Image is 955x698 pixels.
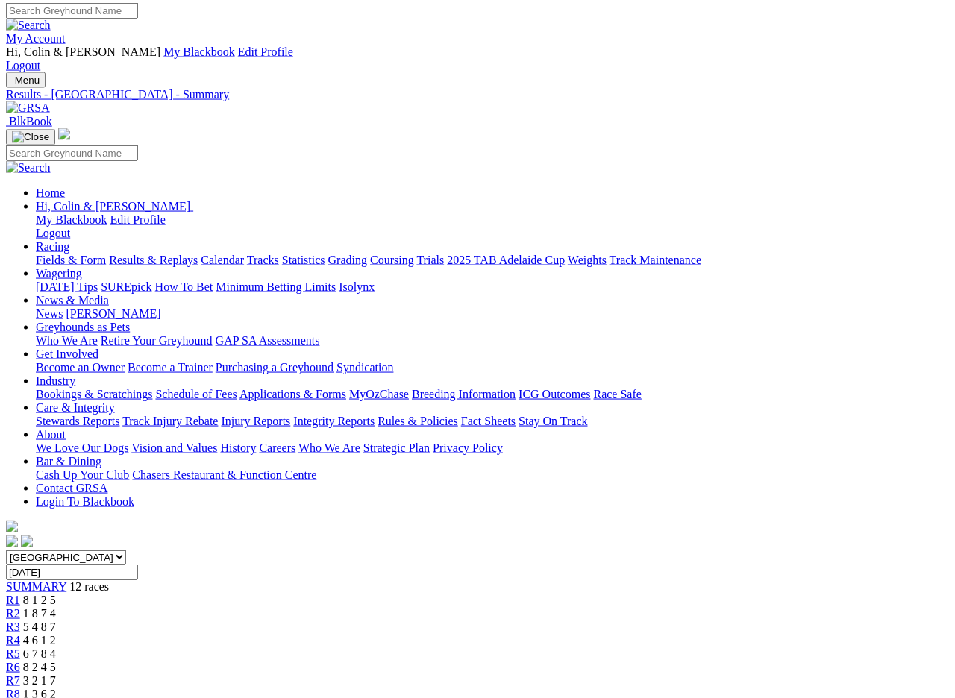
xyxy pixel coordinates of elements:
a: R3 [6,620,20,633]
a: Who We Are [298,441,360,454]
a: Greyhounds as Pets [36,321,130,333]
div: Industry [36,388,949,401]
span: Menu [15,75,40,86]
a: Industry [36,374,75,387]
a: Vision and Values [131,441,217,454]
a: Weights [568,254,607,266]
a: SUREpick [101,280,151,293]
a: News & Media [36,294,109,306]
div: Care & Integrity [36,415,949,428]
a: Statistics [282,254,325,266]
a: Injury Reports [221,415,290,427]
a: We Love Our Dogs [36,441,128,454]
img: logo-grsa-white.png [6,521,18,532]
input: Select date [6,565,138,580]
div: About [36,441,949,455]
img: Search [6,19,51,32]
a: My Blackbook [36,213,107,226]
span: 8 2 4 5 [23,661,56,673]
span: BlkBook [9,115,52,128]
a: Who We Are [36,334,98,347]
a: Bookings & Scratchings [36,388,152,400]
a: Calendar [201,254,244,266]
a: Chasers Restaurant & Function Centre [132,468,316,481]
a: R7 [6,674,20,687]
a: [DATE] Tips [36,280,98,293]
a: Minimum Betting Limits [216,280,336,293]
a: Racing [36,240,69,253]
div: Greyhounds as Pets [36,334,949,348]
div: Bar & Dining [36,468,949,482]
span: 3 2 1 7 [23,674,56,687]
a: Rules & Policies [378,415,458,427]
span: Hi, Colin & [PERSON_NAME] [36,200,190,213]
a: MyOzChase [349,388,409,400]
a: Syndication [336,361,393,374]
div: Hi, Colin & [PERSON_NAME] [36,213,949,240]
a: Coursing [370,254,414,266]
a: Tracks [247,254,279,266]
a: How To Bet [155,280,213,293]
a: Logout [36,227,70,239]
img: logo-grsa-white.png [58,128,70,140]
span: 4 6 1 2 [23,634,56,647]
a: Edit Profile [238,45,293,58]
div: My Account [6,45,949,72]
a: Edit Profile [110,213,166,226]
a: Breeding Information [412,388,516,400]
img: twitter.svg [21,535,33,547]
button: Toggle navigation [6,72,46,88]
a: Logout [6,59,40,72]
a: Careers [259,441,295,454]
a: Track Maintenance [610,254,701,266]
img: GRSA [6,101,50,115]
a: History [220,441,256,454]
input: Search [6,145,138,161]
a: R2 [6,607,20,620]
a: Fact Sheets [461,415,516,427]
a: Race Safe [593,388,641,400]
a: Results - [GEOGRAPHIC_DATA] - Summary [6,88,949,101]
a: [PERSON_NAME] [66,307,160,320]
a: R6 [6,661,20,673]
a: R1 [6,594,20,606]
a: About [36,428,66,441]
a: My Blackbook [163,45,235,58]
a: GAP SA Assessments [216,334,320,347]
a: BlkBook [6,115,52,128]
span: 8 1 2 5 [23,594,56,606]
a: Strategic Plan [363,441,430,454]
a: Integrity Reports [293,415,375,427]
a: Get Involved [36,348,98,360]
a: Login To Blackbook [36,495,134,508]
a: Retire Your Greyhound [101,334,213,347]
a: ICG Outcomes [519,388,590,400]
span: 5 4 8 7 [23,620,56,633]
a: Bar & Dining [36,455,101,468]
a: Hi, Colin & [PERSON_NAME] [36,200,193,213]
a: Trials [416,254,444,266]
input: Search [6,3,138,19]
a: Wagering [36,267,82,280]
div: News & Media [36,307,949,321]
a: Grading [328,254,367,266]
a: Stewards Reports [36,415,119,427]
a: Track Injury Rebate [122,415,218,427]
a: Schedule of Fees [155,388,237,400]
a: Contact GRSA [36,482,107,494]
a: SUMMARY [6,580,66,593]
a: Home [36,186,65,199]
span: 1 8 7 4 [23,607,56,620]
span: R5 [6,647,20,660]
a: Isolynx [339,280,375,293]
a: Cash Up Your Club [36,468,129,481]
div: Get Involved [36,361,949,374]
a: R4 [6,634,20,647]
img: Close [12,131,49,143]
